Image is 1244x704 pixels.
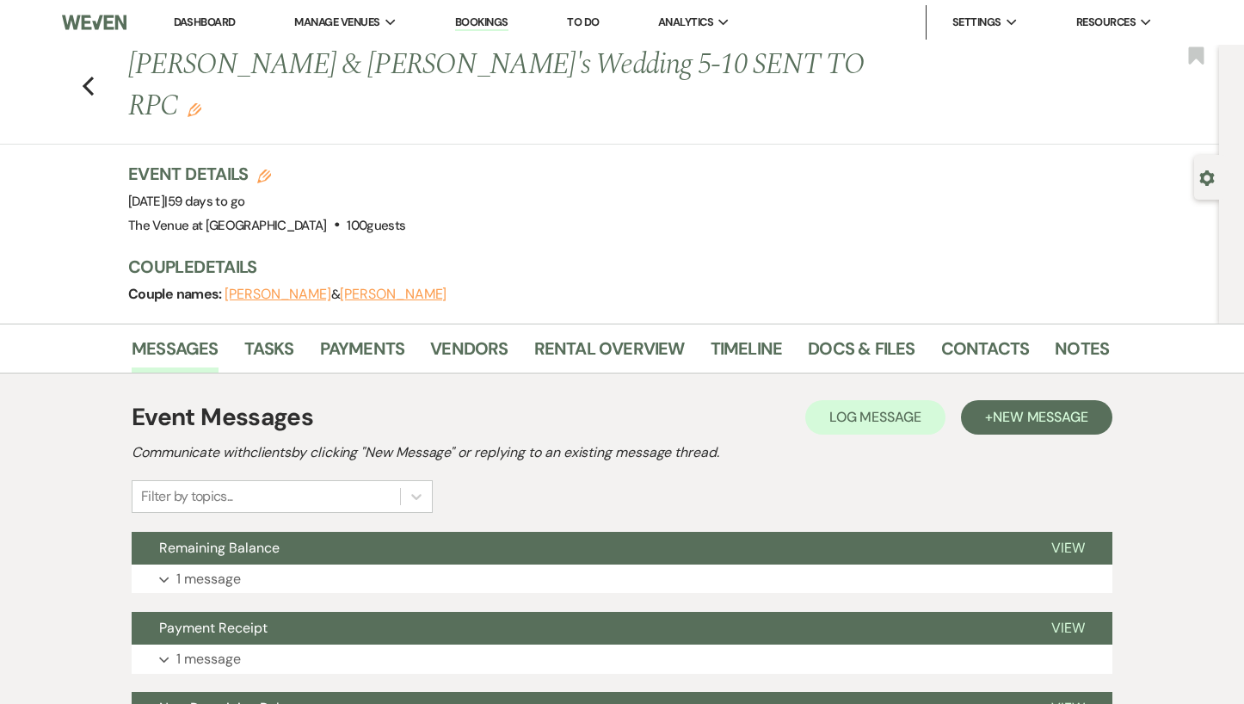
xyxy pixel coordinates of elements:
a: Contacts [941,335,1030,373]
button: 1 message [132,565,1112,594]
a: Vendors [430,335,508,373]
span: Couple names: [128,285,225,303]
span: [DATE] [128,193,244,210]
span: Analytics [658,14,713,31]
h3: Couple Details [128,255,1092,279]
button: View [1024,612,1112,645]
a: Dashboard [174,15,236,29]
button: 1 message [132,645,1112,674]
button: Payment Receipt [132,612,1024,645]
p: 1 message [176,648,241,670]
a: Bookings [455,15,508,31]
span: New Message [993,408,1088,426]
button: Remaining Balance [132,532,1024,565]
a: Tasks [244,335,294,373]
div: Filter by topics... [141,486,233,507]
h3: Event Details [128,162,405,186]
a: Timeline [711,335,783,373]
button: Edit [188,102,201,117]
span: View [1051,539,1085,557]
h2: Communicate with clients by clicking "New Message" or replying to an existing message thread. [132,442,1112,463]
span: Payment Receipt [159,619,268,637]
a: Docs & Files [808,335,915,373]
button: Log Message [805,400,945,435]
p: 1 message [176,568,241,590]
span: Settings [952,14,1001,31]
span: Manage Venues [294,14,379,31]
span: Log Message [829,408,921,426]
span: Remaining Balance [159,539,280,557]
img: Weven Logo [62,4,126,40]
h1: Event Messages [132,399,313,435]
a: Rental Overview [534,335,685,373]
button: [PERSON_NAME] [225,287,331,301]
span: 59 days to go [168,193,245,210]
span: View [1051,619,1085,637]
span: 100 guests [347,217,405,234]
span: The Venue at [GEOGRAPHIC_DATA] [128,217,327,234]
h1: [PERSON_NAME] & [PERSON_NAME]'s Wedding 5-10 SENT TO RPC [128,45,899,127]
a: Messages [132,335,219,373]
button: View [1024,532,1112,565]
span: Resources [1076,14,1136,31]
button: +New Message [961,400,1112,435]
button: [PERSON_NAME] [340,287,446,301]
span: | [164,193,244,210]
span: & [225,286,446,303]
button: Open lead details [1199,169,1215,185]
a: To Do [567,15,599,29]
a: Payments [320,335,405,373]
a: Notes [1055,335,1109,373]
